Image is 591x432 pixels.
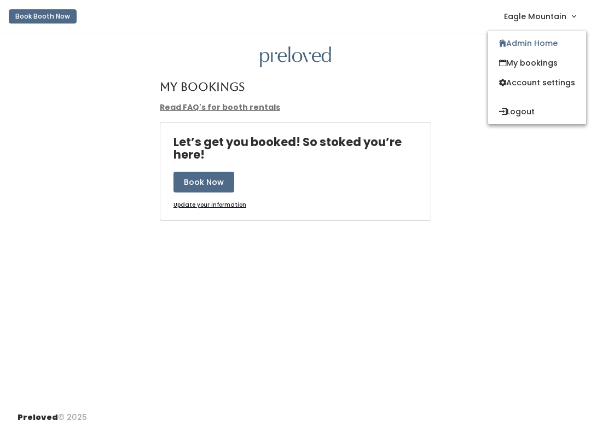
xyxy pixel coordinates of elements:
[488,102,586,121] button: Logout
[18,403,87,423] div: © 2025
[173,201,246,209] u: Update your information
[173,172,234,192] button: Book Now
[173,136,431,161] h4: Let’s get you booked! So stoked you’re here!
[173,201,246,209] a: Update your information
[9,4,77,28] a: Book Booth Now
[504,10,566,22] span: Eagle Mountain
[160,102,280,113] a: Read FAQ's for booth rentals
[9,9,77,24] button: Book Booth Now
[260,46,331,68] img: preloved logo
[160,80,245,93] h4: My Bookings
[493,4,587,28] a: Eagle Mountain
[488,73,586,92] a: Account settings
[488,53,586,73] a: My bookings
[488,33,586,53] a: Admin Home
[18,412,58,423] span: Preloved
